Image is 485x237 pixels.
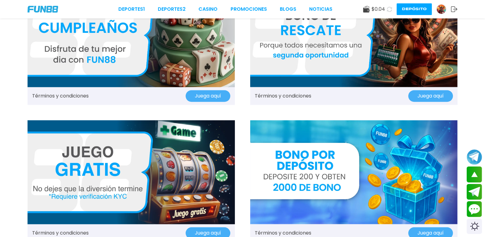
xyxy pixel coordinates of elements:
[397,3,432,15] button: Depósito
[186,90,230,102] button: Juega aquí
[437,5,446,14] img: Avatar
[231,6,267,13] a: Promociones
[32,229,89,237] a: Términos y condiciones
[32,92,89,100] a: Términos y condiciones
[255,229,311,237] a: Términos y condiciones
[28,6,58,13] img: Company Logo
[372,6,385,13] span: $ 0.04
[436,4,451,14] a: Avatar
[118,6,145,13] a: Deportes1
[280,6,296,13] a: BLOGS
[408,90,453,102] button: Juega aquí
[158,6,186,13] a: Deportes2
[467,184,482,200] button: Join telegram
[250,120,457,224] img: Promo Banner
[467,201,482,217] button: Contact customer service
[28,120,235,224] img: Promo Banner
[467,149,482,165] button: Join telegram channel
[255,92,311,100] a: Términos y condiciones
[309,6,332,13] a: NOTICIAS
[467,219,482,234] div: Switch theme
[467,166,482,182] button: scroll up
[198,6,217,13] a: CASINO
